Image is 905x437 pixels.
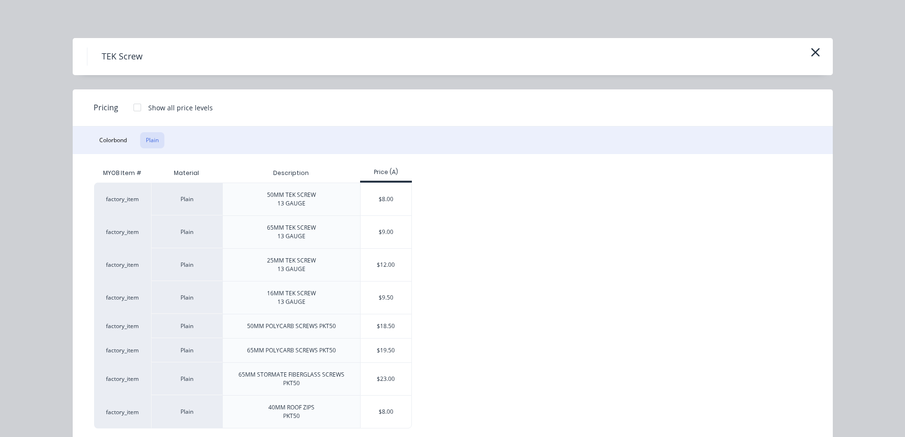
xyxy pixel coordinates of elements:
[247,322,336,330] div: 50MM POLYCARB SCREWS PKT50
[94,132,133,148] button: Colorbond
[361,363,411,395] div: $23.00
[148,103,213,113] div: Show all price levels
[361,314,411,338] div: $18.50
[361,396,411,428] div: $8.00
[94,362,151,395] div: factory_item
[151,395,222,428] div: Plain
[94,164,151,183] div: MYOB Item #
[230,370,353,388] div: 65MM STORMATE FIBERGLASS SCREWS PKT50
[94,102,118,113] span: Pricing
[267,223,316,241] div: 65MM TEK SCREW 13 GAUGE
[267,289,316,306] div: 16MM TEK SCREW 13 GAUGE
[361,282,411,314] div: $9.50
[361,216,411,248] div: $9.00
[94,395,151,428] div: factory_item
[94,248,151,281] div: factory_item
[151,314,222,338] div: Plain
[267,191,316,208] div: 50MM TEK SCREW 13 GAUGE
[94,183,151,215] div: factory_item
[94,281,151,314] div: factory_item
[266,161,316,185] div: Description
[151,248,222,281] div: Plain
[94,338,151,362] div: factory_item
[94,215,151,248] div: factory_item
[151,164,222,183] div: Material
[151,215,222,248] div: Plain
[268,403,314,420] div: 40MM ROOF ZIPS PKT50
[151,281,222,314] div: Plain
[87,48,157,66] h4: TEK Screw
[361,339,411,362] div: $19.50
[94,314,151,338] div: factory_item
[151,362,222,395] div: Plain
[361,183,411,215] div: $8.00
[247,346,336,355] div: 65MM POLYCARB SCREWS PKT50
[360,168,412,176] div: Price (A)
[151,183,222,215] div: Plain
[140,132,164,148] button: Plain
[267,256,316,273] div: 25MM TEK SCREW 13 GAUGE
[361,249,411,281] div: $12.00
[151,338,222,362] div: Plain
